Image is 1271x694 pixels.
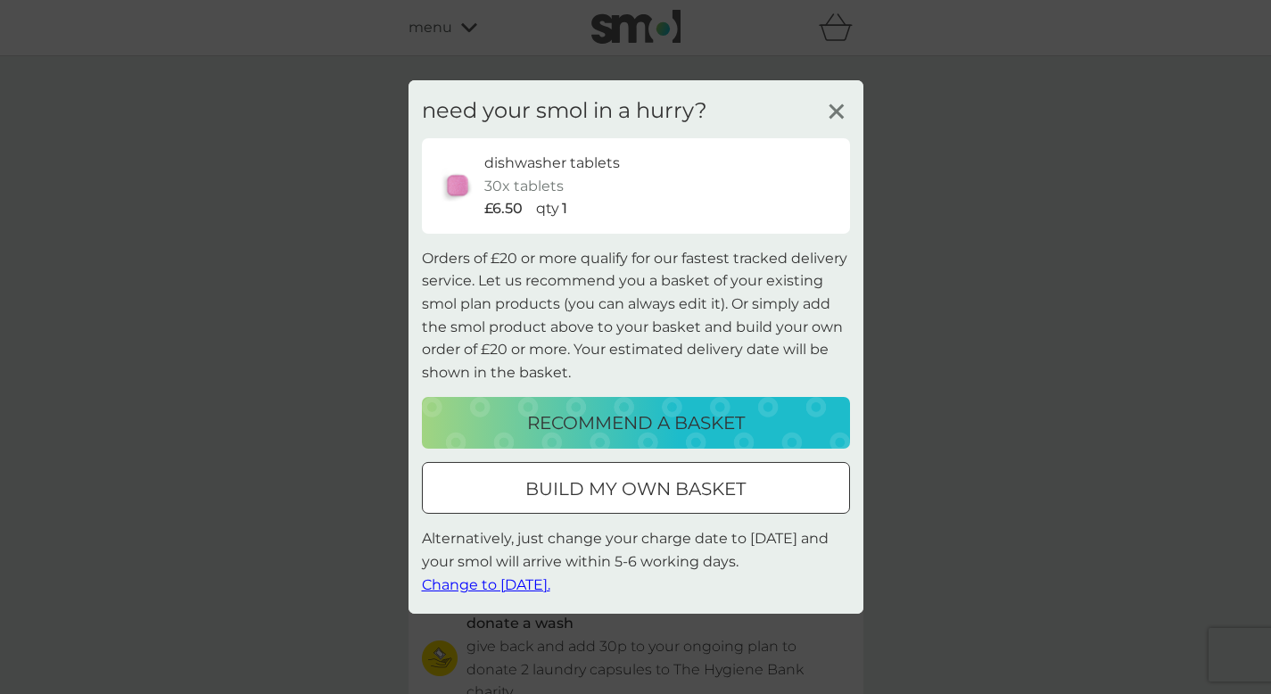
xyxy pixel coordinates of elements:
[422,247,850,384] p: Orders of £20 or more qualify for our fastest tracked delivery service. Let us recommend you a ba...
[562,197,567,220] p: 1
[536,197,559,220] p: qty
[484,152,620,175] p: dishwasher tablets
[422,573,550,596] button: Change to [DATE].
[422,527,850,596] p: Alternatively, just change your charge date to [DATE] and your smol will arrive within 5-6 workin...
[422,397,850,449] button: recommend a basket
[422,462,850,514] button: build my own basket
[484,175,564,198] p: 30x tablets
[527,409,745,437] p: recommend a basket
[525,475,746,503] p: build my own basket
[422,98,707,124] h3: need your smol in a hurry?
[422,575,550,592] span: Change to [DATE].
[484,197,523,220] p: £6.50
